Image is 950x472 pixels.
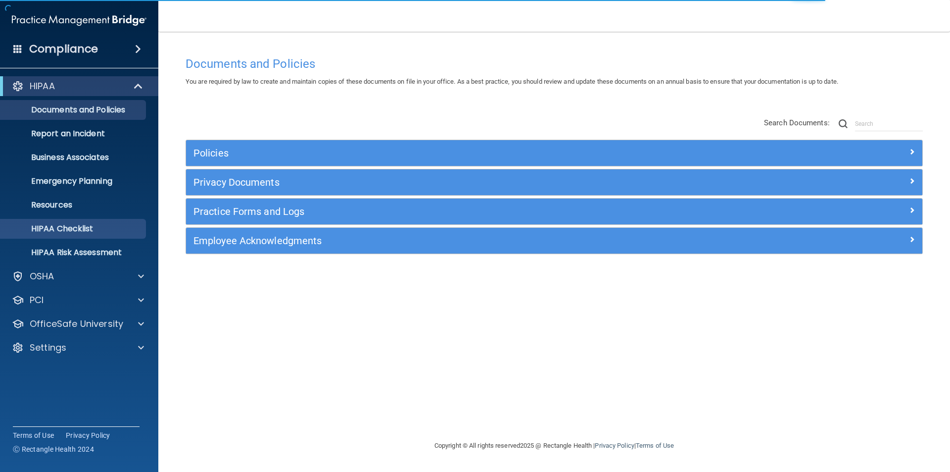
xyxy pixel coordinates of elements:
input: Search [855,116,923,131]
a: Employee Acknowledgments [193,233,915,249]
a: Settings [12,342,144,354]
p: HIPAA Checklist [6,224,142,234]
span: Search Documents: [764,118,830,127]
a: OSHA [12,270,144,282]
p: HIPAA Risk Assessment [6,248,142,258]
h4: Documents and Policies [186,57,923,70]
p: OSHA [30,270,54,282]
iframe: Drift Widget Chat Controller [779,402,938,441]
p: OfficeSafe University [30,318,123,330]
div: Copyright © All rights reserved 2025 @ Rectangle Health | | [374,430,735,462]
p: PCI [30,294,44,306]
a: Policies [193,145,915,161]
a: Privacy Policy [595,442,634,449]
img: PMB logo [12,10,146,30]
h5: Employee Acknowledgments [193,235,731,246]
h5: Privacy Documents [193,177,731,188]
p: Report an Incident [6,129,142,139]
a: HIPAA [12,80,143,92]
a: Practice Forms and Logs [193,204,915,219]
a: Terms of Use [636,442,674,449]
a: Terms of Use [13,430,54,440]
p: Settings [30,342,66,354]
a: Privacy Policy [66,430,110,440]
a: OfficeSafe University [12,318,144,330]
p: Business Associates [6,153,142,162]
h5: Policies [193,148,731,158]
a: PCI [12,294,144,306]
img: ic-search.3b580494.png [839,119,848,128]
span: You are required by law to create and maintain copies of these documents on file in your office. ... [186,78,838,85]
p: Resources [6,200,142,210]
p: Emergency Planning [6,176,142,186]
h5: Practice Forms and Logs [193,206,731,217]
h4: Compliance [29,42,98,56]
span: Ⓒ Rectangle Health 2024 [13,444,94,454]
p: Documents and Policies [6,105,142,115]
p: HIPAA [30,80,55,92]
a: Privacy Documents [193,174,915,190]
